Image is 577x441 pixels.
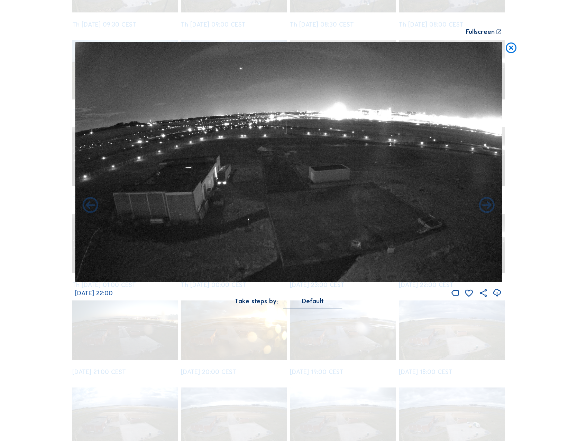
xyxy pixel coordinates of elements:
i: Forward [81,196,100,215]
div: Default [302,298,324,304]
i: Back [477,196,496,215]
span: [DATE] 22:00 [75,289,113,297]
div: Take steps by: [235,298,278,304]
div: Fullscreen [466,29,495,35]
div: Default [283,298,342,308]
img: Image [75,42,502,281]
